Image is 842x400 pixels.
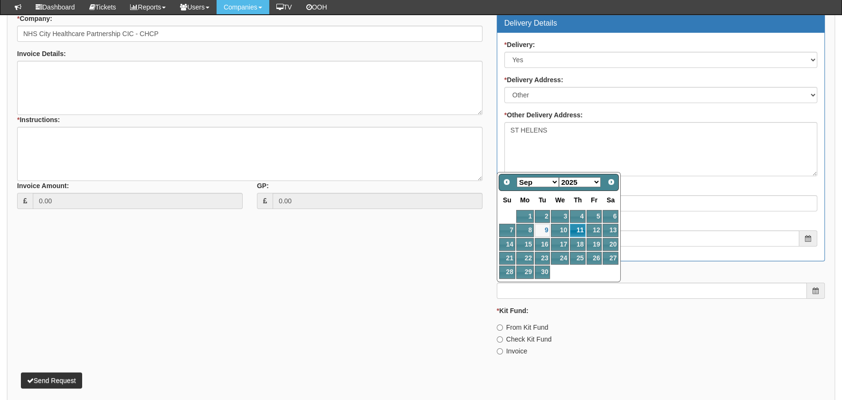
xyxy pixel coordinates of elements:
[497,323,549,332] label: From Kit Fund
[17,181,69,190] label: Invoice Amount:
[497,324,503,331] input: From Kit Fund
[574,196,582,204] span: Thursday
[535,266,550,278] a: 30
[605,175,618,189] a: Next
[591,196,597,204] span: Friday
[587,252,602,265] a: 26
[570,210,586,223] a: 4
[497,346,527,356] label: Invoice
[504,110,583,120] label: Other Delivery Address:
[499,238,515,251] a: 14
[587,210,602,223] a: 5
[504,19,817,28] h3: Delivery Details
[535,224,550,237] a: 9
[17,115,60,124] label: Instructions:
[497,348,503,354] input: Invoice
[570,224,586,237] a: 11
[607,178,615,186] span: Next
[551,210,569,223] a: 3
[503,178,511,186] span: Prev
[555,196,565,204] span: Wednesday
[603,238,618,251] a: 20
[516,238,534,251] a: 15
[497,306,529,315] label: Kit Fund:
[570,252,586,265] a: 25
[551,238,569,251] a: 17
[257,181,269,190] label: GP:
[21,372,82,389] button: Send Request
[516,210,534,223] a: 1
[17,14,52,23] label: Company:
[504,40,535,49] label: Delivery:
[587,238,602,251] a: 19
[603,210,618,223] a: 6
[606,196,615,204] span: Saturday
[497,336,503,343] input: Check Kit Fund
[551,224,569,237] a: 10
[535,238,550,251] a: 16
[499,252,515,265] a: 21
[520,196,530,204] span: Monday
[503,196,511,204] span: Sunday
[603,252,618,265] a: 27
[499,266,515,278] a: 28
[551,252,569,265] a: 24
[535,252,550,265] a: 23
[516,266,534,278] a: 29
[497,334,552,344] label: Check Kit Fund
[516,252,534,265] a: 22
[17,49,66,58] label: Invoice Details:
[587,224,602,237] a: 12
[535,210,550,223] a: 2
[603,224,618,237] a: 13
[499,224,515,237] a: 7
[504,75,563,85] label: Delivery Address:
[500,175,513,189] a: Prev
[570,238,586,251] a: 18
[516,224,534,237] a: 8
[539,196,546,204] span: Tuesday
